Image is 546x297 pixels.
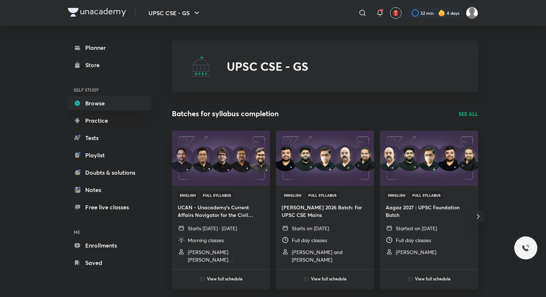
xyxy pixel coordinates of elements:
img: play [200,276,205,282]
a: Saved [68,255,152,270]
a: Practice [68,113,152,128]
span: English [178,191,198,199]
a: Tests [68,131,152,145]
h2: Batches for syllabus completion [172,108,279,119]
h6: SELF STUDY [68,84,152,96]
p: Sarmad Mehraj, Aastha Pilania, Chethan N and 4 more [188,248,264,263]
h6: ME [68,226,152,238]
img: Thumbnail [171,130,271,186]
img: avatar [393,10,399,16]
h6: View full schedule [311,275,347,282]
button: UPSC CSE - GS [144,6,205,20]
h6: View full schedule [415,275,451,282]
img: UPSC CSE - GS [189,55,212,78]
a: Company Logo [68,8,126,18]
span: Hinglish [282,191,303,199]
p: Starts [DATE] · [DATE] [188,224,237,232]
h2: UPSC CSE - GS [227,60,308,73]
img: play [408,276,413,282]
a: ThumbnailEnglishFull SyllabusUCAN - Unacademy's Current Affairs Navigator for the Civil Services ... [172,131,270,269]
p: Pratik Nayak [396,248,436,256]
a: Doubts & solutions [68,165,152,180]
img: play [304,276,309,282]
p: Morning classes [188,236,224,244]
a: Enrollments [68,238,152,253]
p: Sudarshan Gurjar and Dr Sidharth Arora [292,248,368,263]
img: Thumbnail [275,130,375,186]
span: Full Syllabus [201,191,233,199]
p: Full day classes [292,236,327,244]
img: Mayank [466,7,478,19]
img: Company Logo [68,8,126,17]
a: Planner [68,40,152,55]
a: ThumbnailHinglishFull Syllabus[PERSON_NAME] 2026 Batch: For UPSC CSE MainsStarts on [DATE]Full da... [276,131,374,269]
a: Free live classes [68,200,152,214]
a: ThumbnailHinglishFull SyllabusAagaz 2027 : UPSC Foundation BatchStarted on [DATE]Full day classes... [380,131,478,262]
h4: [PERSON_NAME] 2026 Batch: For UPSC CSE Mains [282,204,368,219]
p: Starts on [DATE] [292,224,329,232]
h6: View full schedule [207,275,243,282]
p: Started on [DATE] [396,224,437,232]
span: Full Syllabus [410,191,443,199]
a: Notes [68,183,152,197]
span: Hinglish [386,191,407,199]
p: Full day classes [396,236,431,244]
span: Full Syllabus [306,191,339,199]
img: streak [438,9,445,17]
img: Thumbnail [379,130,479,186]
a: Playlist [68,148,152,162]
img: ttu [521,244,530,252]
a: SEE ALL [459,110,478,118]
button: avatar [390,7,402,19]
a: Store [68,58,152,72]
a: Browse [68,96,152,110]
h4: UCAN - Unacademy's Current Affairs Navigator for the Civil Services Examination [178,204,264,219]
div: Store [85,61,104,69]
h4: Aagaz 2027 : UPSC Foundation Batch [386,204,472,219]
